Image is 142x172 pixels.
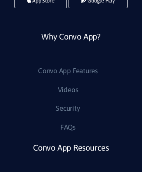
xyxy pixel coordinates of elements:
[56,102,80,115] a: Security
[41,29,101,65] a: Why Convo App?
[60,121,76,134] a: FAQs
[38,65,98,78] a: Convo App Features
[58,84,78,97] a: Videos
